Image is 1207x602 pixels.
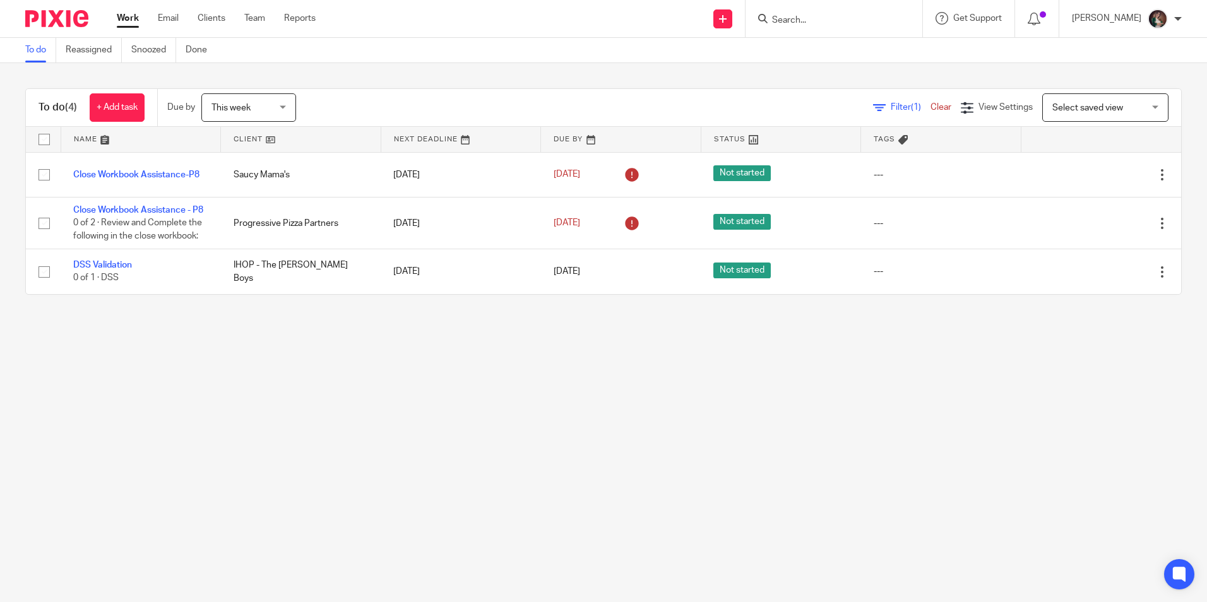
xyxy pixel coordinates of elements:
span: Filter [891,103,931,112]
img: Pixie [25,10,88,27]
a: Work [117,12,139,25]
a: Snoozed [131,38,176,62]
span: (4) [65,102,77,112]
td: IHOP - The [PERSON_NAME] Boys [221,249,381,294]
span: This week [211,103,251,112]
input: Search [771,15,884,27]
span: [DATE] [554,170,580,179]
span: Not started [713,263,771,278]
p: Due by [167,101,195,114]
p: [PERSON_NAME] [1072,12,1141,25]
span: Not started [713,214,771,230]
span: 0 of 1 · DSS [73,274,119,283]
h1: To do [39,101,77,114]
a: Clear [931,103,951,112]
a: Close Workbook Assistance - P8 [73,206,203,215]
a: Done [186,38,217,62]
span: Select saved view [1052,103,1123,112]
span: Tags [874,136,895,143]
td: [DATE] [381,197,541,249]
img: Profile%20picture%20JUS.JPG [1148,9,1168,29]
span: [DATE] [554,268,580,276]
div: --- [874,217,1009,230]
span: 0 of 2 · Review and Complete the following in the close workbook: [73,219,202,241]
span: [DATE] [554,218,580,227]
span: Get Support [953,14,1002,23]
td: Progressive Pizza Partners [221,197,381,249]
td: [DATE] [381,152,541,197]
a: Reports [284,12,316,25]
a: DSS Validation [73,261,132,269]
a: Team [244,12,265,25]
a: + Add task [90,93,145,122]
span: Not started [713,165,771,181]
a: Clients [198,12,225,25]
a: To do [25,38,56,62]
a: Email [158,12,179,25]
td: Saucy Mama's [221,152,381,197]
span: (1) [911,103,921,112]
div: --- [874,265,1009,278]
td: [DATE] [381,249,541,294]
span: View Settings [978,103,1033,112]
div: --- [874,168,1009,181]
a: Reassigned [66,38,122,62]
a: Close Workbook Assistance-P8 [73,170,199,179]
